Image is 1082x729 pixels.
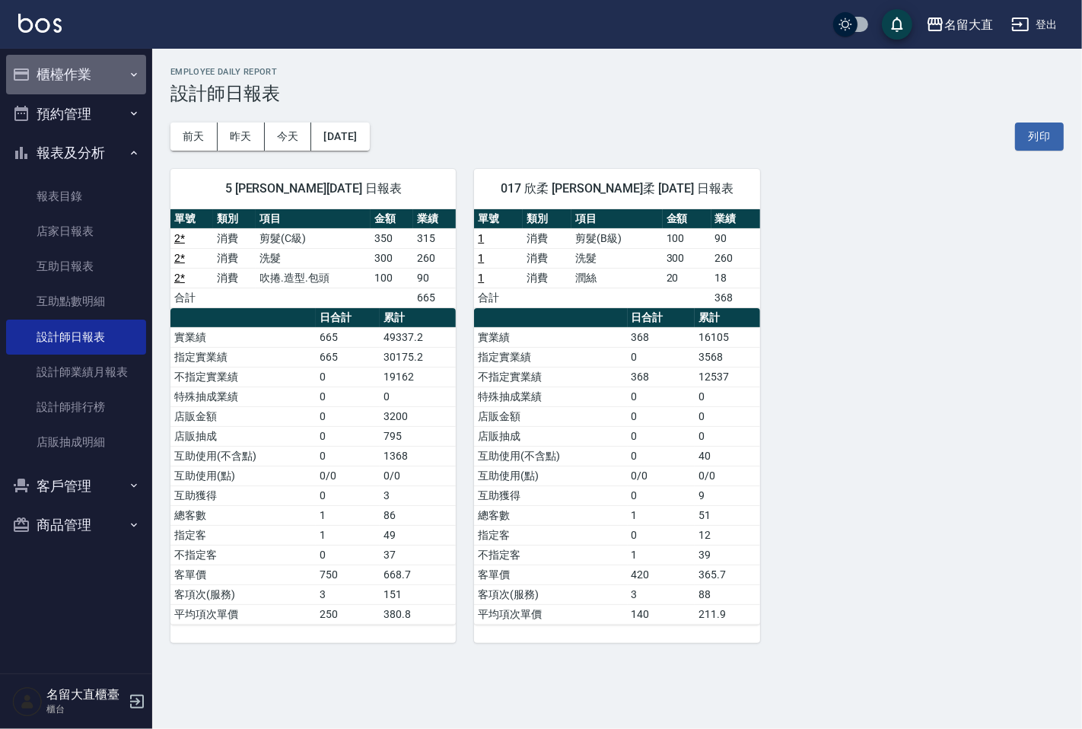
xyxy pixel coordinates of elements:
table: a dense table [170,209,456,308]
td: 總客數 [170,505,316,525]
td: 12 [695,525,759,545]
td: 店販金額 [474,406,627,426]
td: 互助獲得 [170,485,316,505]
td: 100 [371,268,413,288]
td: 剪髮(C級) [256,228,371,248]
td: 90 [711,228,760,248]
td: 平均項次單價 [170,604,316,624]
td: 洗髮 [256,248,371,268]
td: 0 [316,485,380,505]
img: Logo [18,14,62,33]
th: 日合計 [316,308,380,328]
td: 665 [316,347,380,367]
td: 指定實業績 [474,347,627,367]
button: 客戶管理 [6,466,146,506]
td: 客項次(服務) [170,584,316,604]
td: 特殊抽成業績 [474,387,627,406]
td: 0/0 [316,466,380,485]
td: 0/0 [695,466,759,485]
td: 0 [316,446,380,466]
a: 店家日報表 [6,214,146,249]
a: 設計師業績月報表 [6,355,146,390]
a: 設計師日報表 [6,320,146,355]
a: 1 [478,252,484,264]
td: 客單價 [170,565,316,584]
td: 90 [413,268,456,288]
td: 總客數 [474,505,627,525]
td: 0 [628,347,695,367]
td: 100 [663,228,711,248]
td: 0/0 [628,466,695,485]
td: 1368 [380,446,456,466]
th: 業績 [711,209,760,229]
td: 40 [695,446,759,466]
a: 設計師排行榜 [6,390,146,425]
th: 日合計 [628,308,695,328]
td: 剪髮(B級) [571,228,662,248]
td: 互助使用(點) [170,466,316,485]
td: 消費 [523,228,571,248]
td: 互助使用(點) [474,466,627,485]
td: 消費 [213,248,256,268]
td: 86 [380,505,456,525]
button: 櫃檯作業 [6,55,146,94]
td: 不指定客 [474,545,627,565]
td: 19162 [380,367,456,387]
td: 668.7 [380,565,456,584]
td: 750 [316,565,380,584]
th: 金額 [663,209,711,229]
button: 登出 [1005,11,1064,39]
button: 預約管理 [6,94,146,134]
th: 單號 [170,209,213,229]
table: a dense table [170,308,456,625]
button: 前天 [170,123,218,151]
td: 3200 [380,406,456,426]
td: 合計 [474,288,523,307]
td: 3568 [695,347,759,367]
td: 88 [695,584,759,604]
td: 315 [413,228,456,248]
td: 0 [695,406,759,426]
td: 0 [628,387,695,406]
td: 不指定實業績 [474,367,627,387]
td: 1 [628,545,695,565]
button: 列印 [1015,123,1064,151]
th: 類別 [213,209,256,229]
table: a dense table [474,308,759,625]
a: 店販抽成明細 [6,425,146,460]
td: 151 [380,584,456,604]
a: 1 [478,272,484,284]
td: 0 [628,485,695,505]
td: 0 [316,545,380,565]
td: 指定實業績 [170,347,316,367]
td: 250 [316,604,380,624]
td: 0 [316,406,380,426]
td: 潤絲 [571,268,662,288]
th: 項目 [256,209,371,229]
td: 不指定實業績 [170,367,316,387]
td: 420 [628,565,695,584]
td: 30175.2 [380,347,456,367]
td: 洗髮 [571,248,662,268]
td: 365.7 [695,565,759,584]
td: 300 [371,248,413,268]
td: 260 [711,248,760,268]
td: 368 [628,367,695,387]
button: 報表及分析 [6,133,146,173]
td: 指定客 [474,525,627,545]
td: 9 [695,485,759,505]
td: 互助使用(不含點) [170,446,316,466]
td: 0 [628,426,695,446]
td: 0 [316,387,380,406]
button: [DATE] [311,123,369,151]
td: 1 [316,505,380,525]
h2: Employee Daily Report [170,67,1064,77]
a: 互助日報表 [6,249,146,284]
button: 昨天 [218,123,265,151]
td: 0 [628,446,695,466]
td: 18 [711,268,760,288]
td: 39 [695,545,759,565]
td: 380.8 [380,604,456,624]
td: 211.9 [695,604,759,624]
td: 客項次(服務) [474,584,627,604]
